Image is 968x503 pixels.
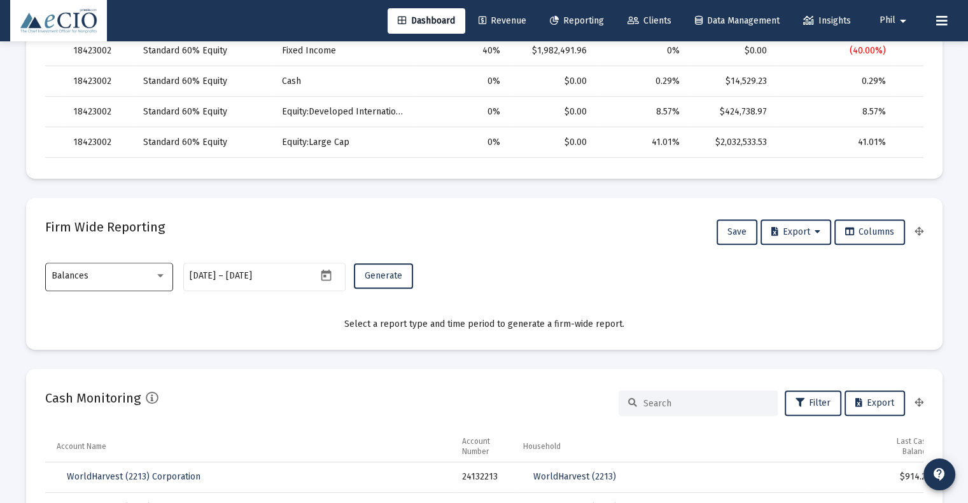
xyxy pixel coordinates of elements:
[20,8,97,34] img: Dashboard
[426,75,500,88] div: 0%
[869,431,939,462] td: Column Last Cash Balance
[785,45,885,57] div: (40.00%)
[45,318,923,331] div: Select a report type and time period to generate a firm-wide report.
[895,8,911,34] mat-icon: arrow_drop_down
[932,467,947,482] mat-icon: contact_support
[134,127,274,158] td: Standard 60% Equity
[426,136,500,149] div: 0%
[550,15,604,26] span: Reporting
[226,271,287,281] input: End date
[643,398,768,409] input: Search
[803,15,851,26] span: Insights
[617,8,682,34] a: Clients
[514,431,869,462] td: Column Household
[793,8,861,34] a: Insights
[388,8,465,34] a: Dashboard
[685,8,790,34] a: Data Management
[855,397,894,408] span: Export
[533,471,616,482] span: WorldHarvest (2213)
[845,226,894,237] span: Columns
[134,97,274,127] td: Standard 60% Equity
[834,219,905,245] button: Columns
[273,127,416,158] td: Equity:Large Cap
[785,75,885,88] div: 0.29%
[869,462,939,493] td: $914.27
[67,471,200,482] span: WorldHarvest (2213) Corporation
[45,388,141,408] h2: Cash Monitoring
[864,8,926,33] button: Phil
[453,431,514,462] td: Column Account Number
[785,390,841,416] button: Filter
[727,226,747,237] span: Save
[523,441,561,451] div: Household
[354,263,413,289] button: Generate
[518,45,587,57] div: $1,982,491.96
[540,8,614,34] a: Reporting
[45,217,165,237] h2: Firm Wide Reporting
[64,97,134,127] td: 18423002
[880,15,895,26] span: Phil
[462,436,505,457] div: Account Number
[771,226,820,237] span: Export
[518,136,587,149] div: $0.00
[398,15,455,26] span: Dashboard
[218,271,223,281] span: –
[468,8,537,34] a: Revenue
[845,390,905,416] button: Export
[796,397,831,408] span: Filter
[190,271,216,281] input: Start date
[605,136,680,149] div: 41.01%
[45,431,453,462] td: Column Account Name
[317,266,335,284] button: Open calendar
[479,15,526,26] span: Revenue
[426,106,500,118] div: 0%
[605,45,680,57] div: 0%
[698,75,767,88] div: $14,529.23
[523,464,626,490] a: WorldHarvest (2213)
[695,15,780,26] span: Data Management
[761,219,831,245] button: Export
[785,106,885,118] div: 8.57%
[605,106,680,118] div: 8.57%
[57,464,211,490] a: WorldHarvest (2213) Corporation
[64,66,134,97] td: 18423002
[605,75,680,88] div: 0.29%
[698,45,767,57] div: $0.00
[785,136,885,149] div: 41.01%
[273,36,416,66] td: Fixed Income
[518,75,587,88] div: $0.00
[273,97,416,127] td: Equity:Developed International
[134,66,274,97] td: Standard 60% Equity
[64,36,134,66] td: 18423002
[628,15,671,26] span: Clients
[426,45,500,57] div: 40%
[52,270,88,281] span: Balances
[698,136,767,149] div: $2,032,533.53
[518,106,587,118] div: $0.00
[453,462,514,493] td: 24132213
[717,219,757,245] button: Save
[134,36,274,66] td: Standard 60% Equity
[698,106,767,118] div: $424,738.97
[64,127,134,158] td: 18423002
[365,270,402,281] span: Generate
[273,66,416,97] td: Cash
[57,441,106,451] div: Account Name
[878,436,930,457] div: Last Cash Balance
